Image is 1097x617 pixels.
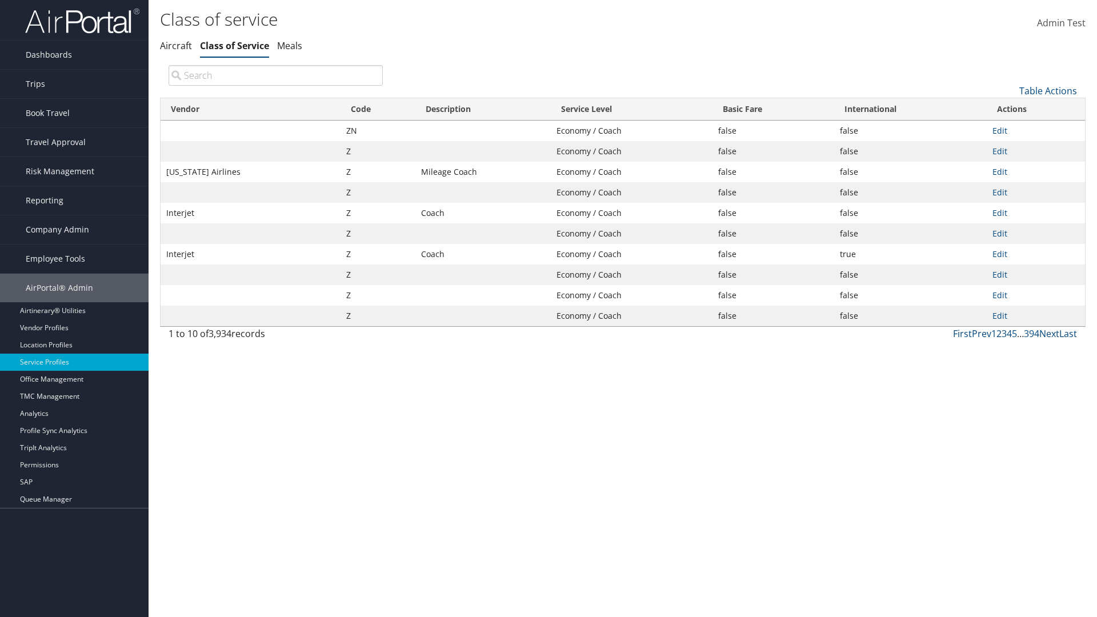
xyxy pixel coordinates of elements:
td: Z [341,203,415,223]
td: Interjet [161,203,341,223]
span: 3,934 [209,327,231,340]
td: Z [341,141,415,162]
td: Coach [415,203,551,223]
td: ZN [341,121,415,141]
td: Interjet [161,244,341,265]
span: … [1017,327,1024,340]
td: Economy / Coach [551,244,712,265]
span: Dashboards [26,41,72,69]
td: Economy / Coach [551,223,712,244]
a: 5 [1012,327,1017,340]
td: Economy / Coach [551,162,712,182]
a: Edit [992,228,1007,239]
a: 1 [991,327,996,340]
td: false [712,182,834,203]
td: Z [341,244,415,265]
a: Class of Service [200,39,269,52]
a: Edit [992,146,1007,157]
span: Book Travel [26,99,70,127]
a: Table Actions [1019,85,1077,97]
td: false [834,141,987,162]
td: false [712,285,834,306]
a: Aircraft [160,39,192,52]
span: Reporting [26,186,63,215]
th: International: activate to sort column ascending [834,98,987,121]
td: Economy / Coach [551,121,712,141]
td: Z [341,182,415,203]
td: false [712,162,834,182]
a: Edit [992,269,1007,280]
a: Meals [277,39,302,52]
td: false [834,265,987,285]
a: 2 [996,327,1002,340]
a: 4 [1007,327,1012,340]
a: Edit [992,207,1007,218]
td: Z [341,285,415,306]
td: Economy / Coach [551,265,712,285]
input: Search [169,65,383,86]
td: Economy / Coach [551,285,712,306]
th: Vendor: activate to sort column ascending [161,98,341,121]
td: [US_STATE] Airlines [161,162,341,182]
td: Mileage Coach [415,162,551,182]
td: Z [341,162,415,182]
a: Edit [992,290,1007,301]
span: Trips [26,70,45,98]
a: Edit [992,166,1007,177]
th: Code: activate to sort column ascending [341,98,415,121]
td: Economy / Coach [551,141,712,162]
td: false [834,203,987,223]
div: 1 to 10 of records [169,327,383,346]
td: false [712,265,834,285]
a: Last [1059,327,1077,340]
td: Z [341,306,415,326]
span: Risk Management [26,157,94,186]
span: Admin Test [1037,17,1086,29]
td: Economy / Coach [551,203,712,223]
a: Next [1039,327,1059,340]
span: Travel Approval [26,128,86,157]
img: airportal-logo.png [25,7,139,34]
td: Z [341,265,415,285]
td: false [712,141,834,162]
td: false [834,223,987,244]
a: Edit [992,249,1007,259]
th: Actions [987,98,1085,121]
a: 394 [1024,327,1039,340]
td: false [712,121,834,141]
td: false [834,162,987,182]
td: Economy / Coach [551,182,712,203]
td: Economy / Coach [551,306,712,326]
td: false [834,121,987,141]
a: Prev [972,327,991,340]
th: Basic Fare: activate to sort column ascending [712,98,834,121]
td: false [834,182,987,203]
span: Employee Tools [26,245,85,273]
td: false [712,203,834,223]
th: Description: activate to sort column ascending [415,98,551,121]
a: Edit [992,125,1007,136]
td: Z [341,223,415,244]
a: First [953,327,972,340]
h1: Class of service [160,7,777,31]
a: 3 [1002,327,1007,340]
td: false [712,244,834,265]
td: false [834,285,987,306]
a: Admin Test [1037,6,1086,41]
a: Edit [992,310,1007,321]
td: true [834,244,987,265]
a: Edit [992,187,1007,198]
span: Company Admin [26,215,89,244]
td: Coach [415,244,551,265]
td: false [712,223,834,244]
th: Service Level: activate to sort column ascending [551,98,712,121]
td: false [834,306,987,326]
span: AirPortal® Admin [26,274,93,302]
td: false [712,306,834,326]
